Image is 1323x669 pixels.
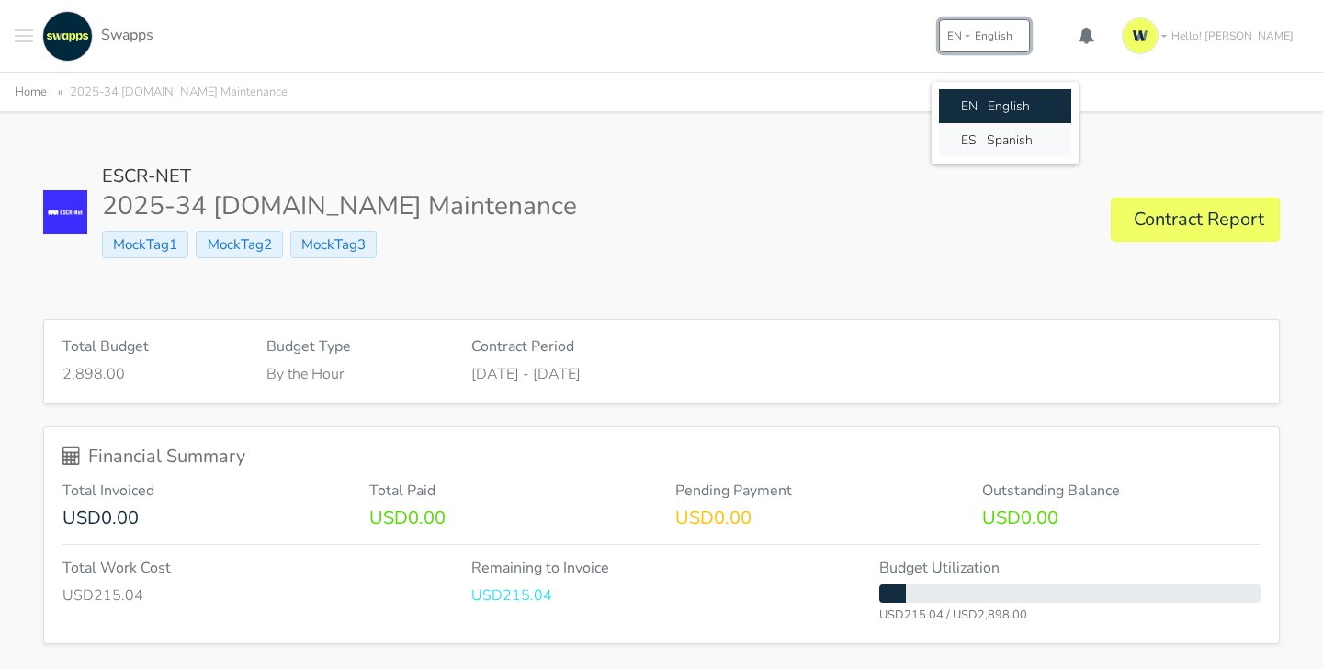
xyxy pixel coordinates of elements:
[939,19,1030,52] button: ENEnglish
[43,190,87,234] img: ESCR-NET
[369,507,649,529] p: USD0.00
[1111,198,1280,242] a: Contract Report
[471,363,853,385] p: [DATE] - [DATE]
[102,191,577,222] h1: 2025-34 [DOMAIN_NAME] Maintenance
[675,507,955,529] p: USD0.00
[879,560,1261,577] h6: Budget Utilization
[879,607,1027,623] small: USD215.04 / USD2,898.00
[62,363,239,385] p: 2,898.00
[101,25,153,45] span: Swapps
[988,96,1030,116] span: English
[15,84,47,100] a: Home
[471,338,853,356] h6: Contract Period
[975,28,1012,44] span: English
[987,130,1033,150] span: Spanish
[961,96,978,116] span: EN
[62,482,342,500] h6: Total Invoiced
[369,482,649,500] h6: Total Paid
[62,338,239,356] h6: Total Budget
[1114,10,1308,62] a: Hello! [PERSON_NAME]
[939,123,1071,157] button: ES Spanish
[15,11,33,62] button: Toggle navigation menu
[939,89,1071,123] button: EN English
[102,231,188,258] span: MockTag1
[1122,17,1159,54] img: isotipo-3-3e143c57.png
[961,130,977,150] span: ES
[42,11,93,62] img: swapps-linkedin-v2.jpg
[932,82,1079,164] div: ENEnglish
[266,363,443,385] p: By the Hour
[62,584,444,607] p: USD215.04
[290,231,377,258] span: MockTag3
[62,560,444,577] h6: Total Work Cost
[196,231,282,258] span: MockTag2
[51,82,288,103] li: 2025-34 [DOMAIN_NAME] Maintenance
[38,11,153,62] a: Swapps
[102,164,191,188] a: ESCR-NET
[62,446,1261,468] h5: Financial Summary
[982,507,1261,529] p: USD0.00
[471,584,853,607] p: USD215.04
[675,482,955,500] h6: Pending Payment
[62,507,342,529] p: USD0.00
[266,338,443,356] h6: Budget Type
[982,482,1261,500] h6: Outstanding Balance
[471,560,853,577] h6: Remaining to Invoice
[1171,28,1294,44] span: Hello! [PERSON_NAME]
